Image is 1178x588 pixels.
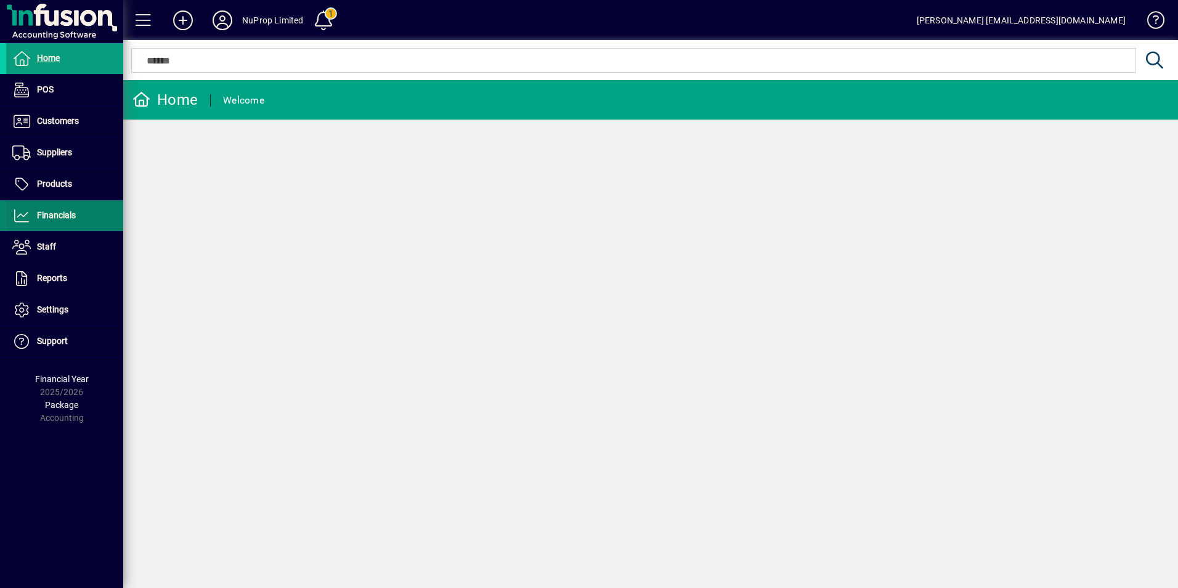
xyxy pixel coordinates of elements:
a: Financials [6,200,123,231]
a: POS [6,75,123,105]
a: Suppliers [6,137,123,168]
button: Add [163,9,203,31]
a: Products [6,169,123,200]
span: Staff [37,242,56,251]
div: Home [132,90,198,110]
span: Support [37,336,68,346]
span: Home [37,53,60,63]
span: Package [45,400,78,410]
span: Suppliers [37,147,72,157]
span: Settings [37,304,68,314]
span: Products [37,179,72,189]
span: Financial Year [35,374,89,384]
div: [PERSON_NAME] [EMAIL_ADDRESS][DOMAIN_NAME] [917,10,1126,30]
a: Reports [6,263,123,294]
a: Support [6,326,123,357]
span: Customers [37,116,79,126]
span: Reports [37,273,67,283]
div: Welcome [223,91,264,110]
a: Settings [6,295,123,325]
a: Staff [6,232,123,263]
button: Profile [203,9,242,31]
span: POS [37,84,54,94]
a: Customers [6,106,123,137]
a: Knowledge Base [1138,2,1163,43]
div: NuProp Limited [242,10,303,30]
span: Financials [37,210,76,220]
